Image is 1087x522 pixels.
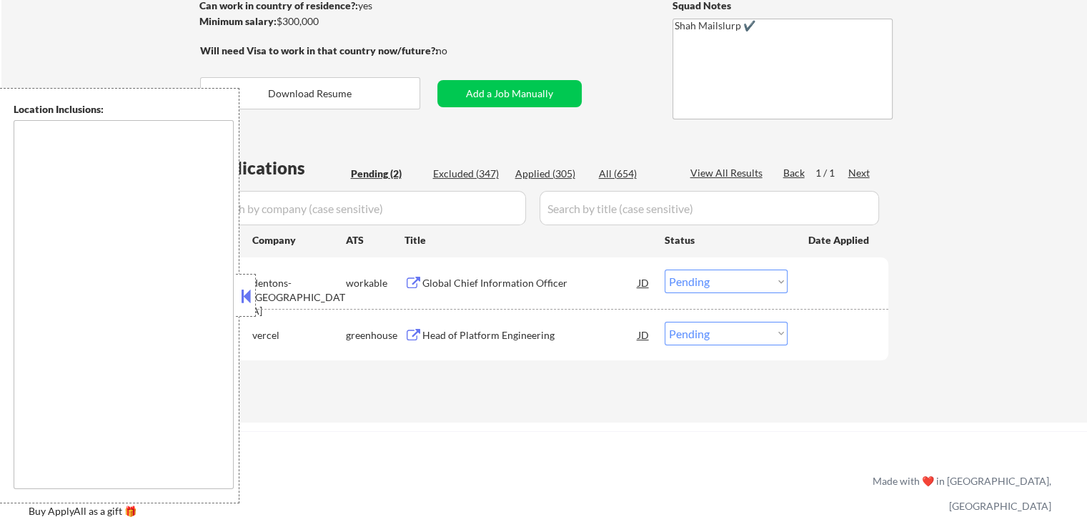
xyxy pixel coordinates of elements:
div: Date Applied [808,233,871,247]
div: ATS [346,233,404,247]
div: Applied (305) [515,167,587,181]
div: greenhouse [346,328,404,343]
div: workable [346,276,404,290]
div: vercel [252,328,346,343]
div: JD [637,270,651,295]
a: Refer & earn free applications 👯‍♀️ [29,488,574,503]
strong: Minimum salary: [199,15,277,27]
div: no [436,44,477,58]
div: Pending (2) [351,167,422,181]
div: Excluded (347) [433,167,505,181]
strong: Will need Visa to work in that country now/future?: [200,44,438,56]
div: Next [848,166,871,180]
button: Download Resume [200,77,420,109]
div: Title [404,233,651,247]
input: Search by company (case sensitive) [204,191,526,225]
div: Location Inclusions: [14,102,234,117]
button: Add a Job Manually [437,80,582,107]
div: 1 / 1 [815,166,848,180]
div: Global Chief Information Officer [422,276,638,290]
div: $300,000 [199,14,437,29]
div: Buy ApplyAll as a gift 🎁 [29,506,172,516]
div: Company [252,233,346,247]
div: Status [665,227,788,252]
input: Search by title (case sensitive) [540,191,879,225]
div: JD [637,322,651,348]
div: All (654) [599,167,670,181]
div: Applications [204,159,346,177]
div: View All Results [690,166,767,180]
div: Made with ❤️ in [GEOGRAPHIC_DATA], [GEOGRAPHIC_DATA] [867,468,1051,518]
a: Buy ApplyAll as a gift 🎁 [29,503,172,521]
div: Head of Platform Engineering [422,328,638,343]
div: Back [783,166,806,180]
div: dentons-[GEOGRAPHIC_DATA] [252,276,346,318]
